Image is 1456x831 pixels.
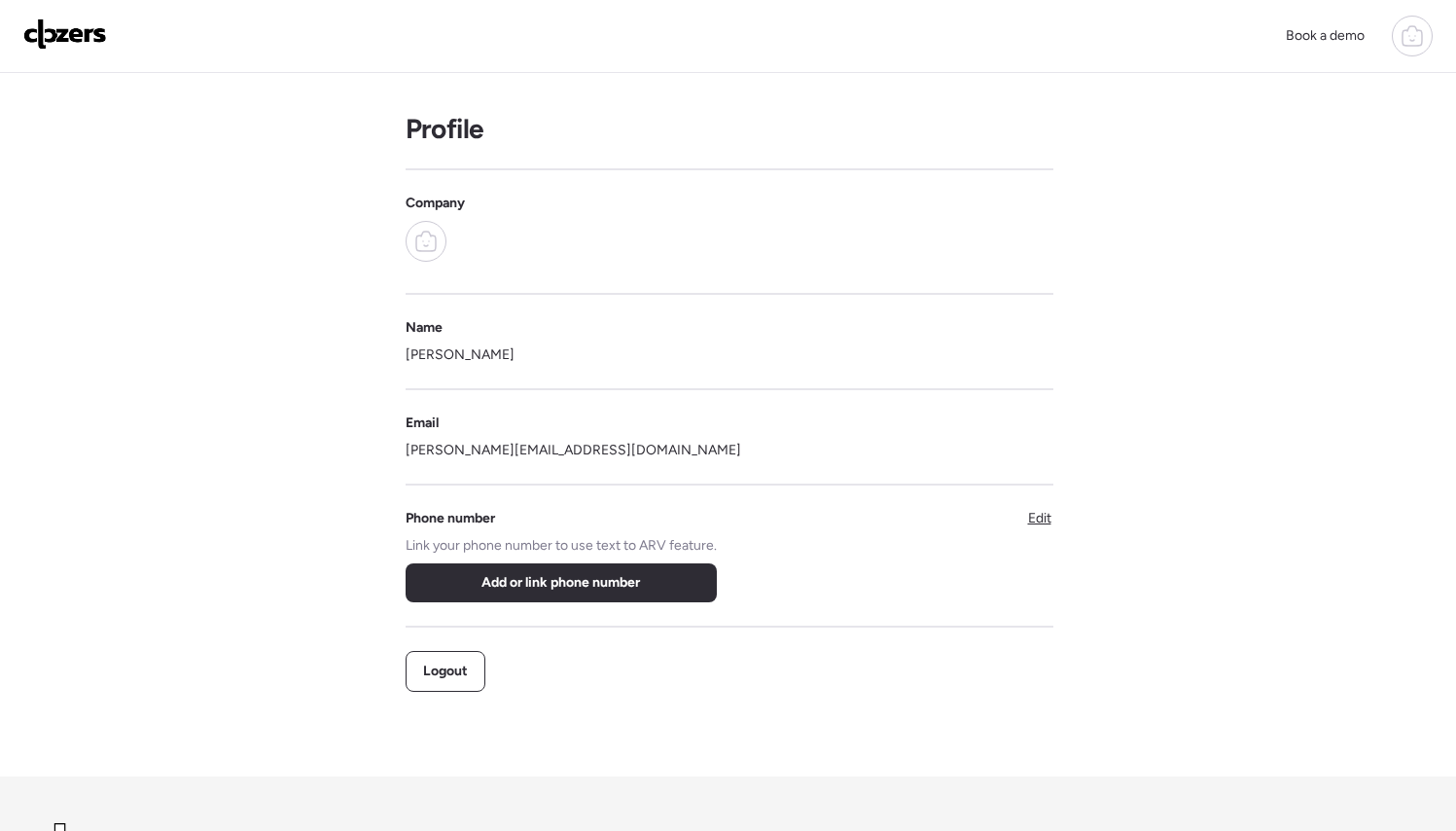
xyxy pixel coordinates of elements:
[23,18,107,50] img: Logo
[406,345,515,365] span: [PERSON_NAME]
[406,509,495,528] span: Phone number
[1286,27,1365,44] span: Book a demo
[406,441,741,460] span: [PERSON_NAME][EMAIL_ADDRESS][DOMAIN_NAME]
[406,318,443,338] span: Name
[406,112,484,145] h1: Profile
[406,536,717,556] span: Link your phone number to use text to ARV feature.
[423,662,468,681] span: Logout
[1028,510,1051,526] span: Edit
[406,414,439,433] span: Email
[481,573,640,593] span: Add or link phone number
[406,194,465,213] span: Company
